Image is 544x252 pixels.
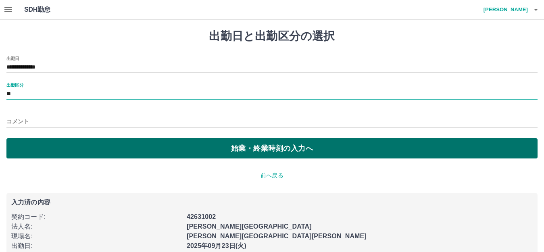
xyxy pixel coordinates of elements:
p: 前へ戻る [6,171,538,180]
label: 出勤日 [6,55,19,61]
label: 出勤区分 [6,82,23,88]
p: 出勤日 : [11,241,182,251]
p: 契約コード : [11,212,182,222]
b: [PERSON_NAME][GEOGRAPHIC_DATA] [187,223,312,230]
b: 2025年09月23日(火) [187,242,246,249]
p: 入力済の内容 [11,199,533,206]
b: 42631002 [187,213,216,220]
h1: 出勤日と出勤区分の選択 [6,29,538,43]
p: 現場名 : [11,231,182,241]
p: 法人名 : [11,222,182,231]
b: [PERSON_NAME][GEOGRAPHIC_DATA][PERSON_NAME] [187,233,367,240]
button: 始業・終業時刻の入力へ [6,138,538,158]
